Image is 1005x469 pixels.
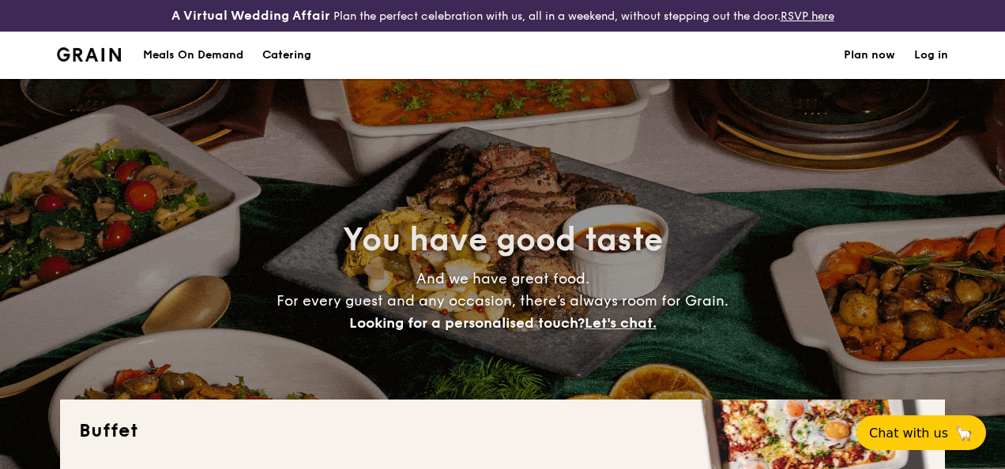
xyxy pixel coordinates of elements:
[57,47,121,62] a: Logotype
[167,6,837,25] div: Plan the perfect celebration with us, all in a weekend, without stepping out the door.
[134,32,253,79] a: Meals On Demand
[781,9,834,23] a: RSVP here
[869,426,948,441] span: Chat with us
[585,314,657,332] span: Let's chat.
[143,32,243,79] div: Meals On Demand
[914,32,948,79] a: Log in
[57,47,121,62] img: Grain
[79,418,926,444] h2: Buffet
[253,32,321,79] a: Catering
[954,424,973,442] span: 🦙
[844,32,895,79] a: Plan now
[171,6,330,25] h4: A Virtual Wedding Affair
[262,32,311,79] h1: Catering
[856,415,986,450] button: Chat with us🦙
